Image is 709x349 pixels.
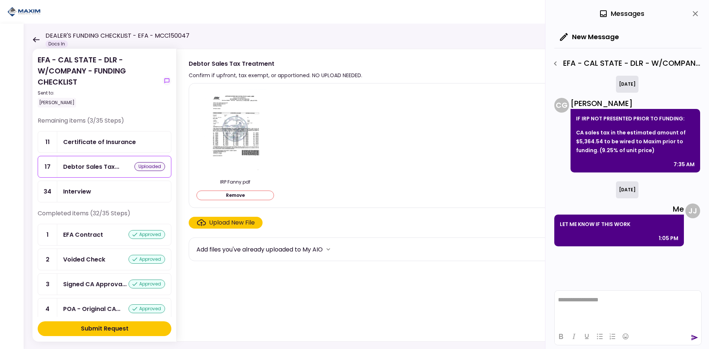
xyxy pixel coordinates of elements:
div: IRP Fanny.pdf [196,179,274,185]
a: 17Debtor Sales Tax Treatmentuploaded [38,156,171,178]
div: EFA Contract [63,230,103,239]
span: Click here to upload the required document [189,217,263,229]
div: approved [129,230,165,239]
div: approved [129,255,165,264]
a: 1EFA Contractapproved [38,224,171,246]
div: approved [129,280,165,288]
div: 1 [38,224,57,245]
div: 7:35 AM [674,160,695,169]
button: show-messages [162,76,171,85]
div: Signed CA Approval & Disclosure Forms [63,280,127,289]
button: Bold [555,331,567,342]
div: Completed items (32/35 Steps) [38,209,171,224]
div: approved [129,304,165,313]
div: Sent to: [38,90,160,96]
div: 11 [38,131,57,153]
div: 1:05 PM [659,234,678,243]
div: 2 [38,249,57,270]
button: Underline [580,331,593,342]
div: Remaining items (3/35 Steps) [38,116,171,131]
div: Interview [63,187,91,196]
button: send [691,334,698,341]
div: C G [554,98,569,113]
a: 11Certificate of Insurance [38,131,171,153]
img: Partner icon [7,6,41,17]
button: Remove [196,191,274,200]
div: uploaded [134,162,165,171]
a: 34Interview [38,181,171,202]
button: Bullet list [593,331,606,342]
button: Submit Request [38,321,171,336]
div: J J [685,203,700,218]
a: 4POA - Original CA Reg260, Reg256, & Reg4008approved [38,298,171,320]
div: [DATE] [616,76,638,93]
div: Debtor Sales Tax TreatmentConfirm if upfront, tax exempt, or apportioned. NO UPLOAD NEEDED.upload... [177,49,694,342]
button: Emojis [619,331,632,342]
div: Submit Request [81,324,129,333]
div: [PERSON_NAME] [38,98,76,107]
div: Upload New File [209,218,255,227]
h1: DEALER'S FUNDING CHECKLIST - EFA - MCC150047 [45,31,189,40]
div: Messages [599,8,644,19]
button: New Message [554,27,625,47]
div: [PERSON_NAME] [571,98,700,109]
div: POA - Original CA Reg260, Reg256, & Reg4008 [63,304,120,314]
div: Confirm if upfront, tax exempt, or apportioned. NO UPLOAD NEEDED. [189,71,362,80]
div: [DATE] [616,181,638,198]
div: Debtor Sales Tax Treatment [189,59,362,68]
div: Add files you've already uploaded to My AIO [196,245,323,254]
div: 4 [38,298,57,319]
iframe: Rich Text Area [555,291,701,328]
div: Debtor Sales Tax Treatment [63,162,119,171]
button: close [689,7,702,20]
button: Italic [568,331,580,342]
div: 34 [38,181,57,202]
div: EFA - CAL STATE - DLR - W/COMPANY - FUNDING CHECKLIST [38,54,160,107]
a: 3Signed CA Approval & Disclosure Formsapproved [38,273,171,295]
div: Docs In [45,40,68,48]
div: Certificate of Insurance [63,137,136,147]
button: more [323,244,334,255]
button: Numbered list [606,331,619,342]
div: 3 [38,274,57,295]
p: LET ME KNOW IF THIS WORK [560,220,678,229]
div: Me [554,203,684,215]
div: Voided Check [63,255,105,264]
a: 2Voided Checkapproved [38,249,171,270]
div: 17 [38,156,57,177]
p: CA sales tax in the estimated amount of $5,364.54 to be wired to Maxim prior to funding. (9.25% o... [576,128,695,155]
div: EFA - CAL STATE - DLR - W/COMPANY - FUNDING CHECKLIST - Debtor Title Requirements - Proof of IRP ... [549,57,702,70]
p: IF IRP NOT PRESENTED PRIOR TO FUNDING: [576,114,695,123]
